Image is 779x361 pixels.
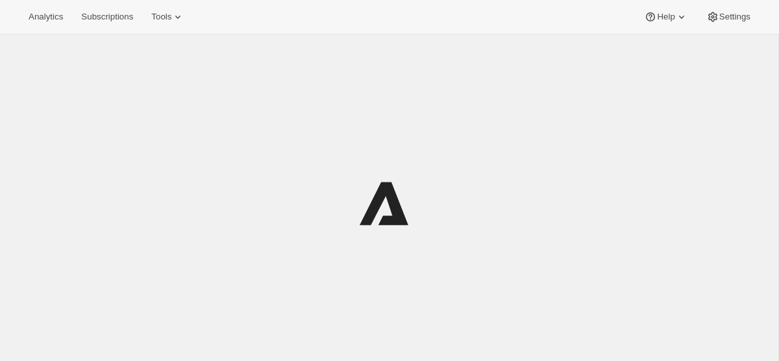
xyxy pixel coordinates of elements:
[73,8,141,26] button: Subscriptions
[657,12,674,22] span: Help
[81,12,133,22] span: Subscriptions
[636,8,695,26] button: Help
[699,8,758,26] button: Settings
[29,12,63,22] span: Analytics
[143,8,192,26] button: Tools
[151,12,171,22] span: Tools
[719,12,750,22] span: Settings
[21,8,71,26] button: Analytics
